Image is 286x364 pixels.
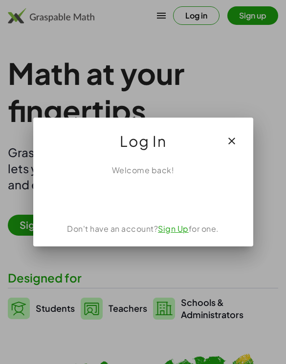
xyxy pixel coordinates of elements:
div: Sign in with Google. Opens in new tab [98,187,188,208]
iframe: Sign in with Google Button [93,187,193,208]
span: Log In [120,129,166,153]
a: Sign Up [158,223,189,234]
div: Don't have an account? for one. [45,223,242,235]
div: Welcome back! [45,164,242,176]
